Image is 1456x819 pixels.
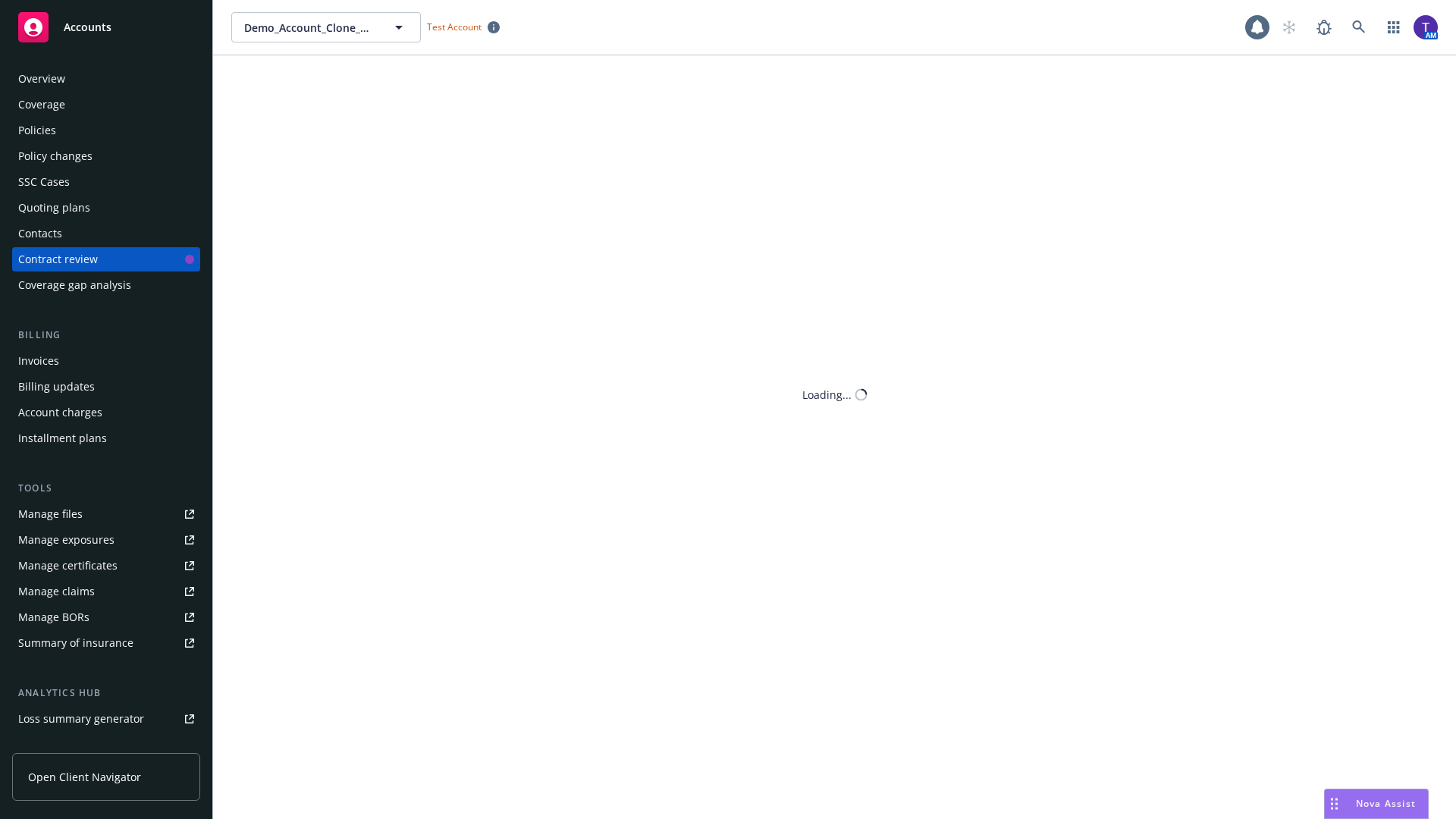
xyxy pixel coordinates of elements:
img: photo [1414,15,1438,39]
a: Report a Bug [1309,12,1339,42]
a: Manage files [12,502,200,526]
a: Manage certificates [12,554,200,578]
div: Contacts [18,221,62,246]
span: Test Account [427,20,482,33]
a: Policies [12,118,200,143]
div: Quoting plans [18,196,90,220]
div: Account charges [18,400,102,425]
div: Manage BORs [18,605,89,629]
div: Overview [18,67,65,91]
a: Invoices [12,349,200,373]
a: Overview [12,67,200,91]
div: Loading... [802,387,852,403]
span: Open Client Navigator [28,769,141,785]
a: Search [1344,12,1374,42]
div: Manage exposures [18,528,115,552]
a: Accounts [12,6,200,49]
div: Policy changes [18,144,93,168]
div: Invoices [18,349,59,373]
span: Nova Assist [1356,797,1416,810]
div: Manage files [18,502,83,526]
div: Analytics hub [12,686,200,701]
a: Billing updates [12,375,200,399]
a: Start snowing [1274,12,1304,42]
a: Account charges [12,400,200,425]
div: Billing [12,328,200,343]
span: Demo_Account_Clone_QA_CR_Tests_Demo [244,20,375,36]
div: Manage certificates [18,554,118,578]
button: Nova Assist [1324,789,1429,819]
button: Demo_Account_Clone_QA_CR_Tests_Demo [231,12,421,42]
span: Accounts [64,21,111,33]
div: Billing updates [18,375,95,399]
a: Summary of insurance [12,631,200,655]
a: Policy changes [12,144,200,168]
a: Coverage gap analysis [12,273,200,297]
a: Switch app [1379,12,1409,42]
a: Coverage [12,93,200,117]
a: Quoting plans [12,196,200,220]
a: Loss summary generator [12,707,200,731]
div: Contract review [18,247,98,271]
div: Installment plans [18,426,107,450]
a: Installment plans [12,426,200,450]
a: Manage BORs [12,605,200,629]
span: Test Account [421,19,506,35]
div: Policies [18,118,56,143]
a: Manage claims [12,579,200,604]
div: Summary of insurance [18,631,133,655]
a: Contacts [12,221,200,246]
div: Loss summary generator [18,707,144,731]
div: Drag to move [1325,789,1344,818]
div: SSC Cases [18,170,70,194]
a: Manage exposures [12,528,200,552]
div: Coverage gap analysis [18,273,131,297]
a: SSC Cases [12,170,200,194]
div: Tools [12,481,200,496]
div: Manage claims [18,579,95,604]
a: Contract review [12,247,200,271]
div: Coverage [18,93,65,117]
